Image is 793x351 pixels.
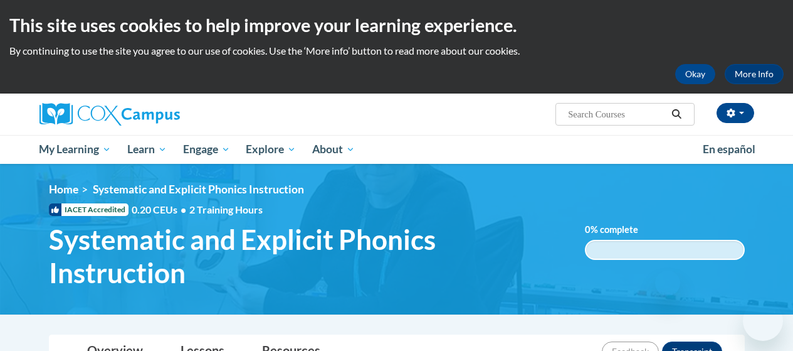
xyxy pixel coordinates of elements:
[175,135,238,164] a: Engage
[181,203,186,215] span: •
[39,103,180,126] img: Cox Campus
[703,143,755,156] span: En español
[49,223,566,289] span: Systematic and Explicit Phonics Instruction
[667,107,686,122] button: Search
[183,142,230,157] span: Engage
[30,135,764,164] div: Main menu
[49,183,78,196] a: Home
[238,135,304,164] a: Explore
[312,142,355,157] span: About
[49,203,129,216] span: IACET Accredited
[9,44,784,58] p: By continuing to use the site you agree to our use of cookies. Use the ‘More info’ button to read...
[39,142,111,157] span: My Learning
[93,183,304,196] span: Systematic and Explicit Phonics Instruction
[675,64,715,84] button: Okay
[9,13,784,38] h2: This site uses cookies to help improve your learning experience.
[567,107,667,122] input: Search Courses
[585,223,657,237] label: % complete
[695,136,764,163] a: En español
[743,301,783,341] iframe: Button to launch messaging window
[246,142,296,157] span: Explore
[304,135,363,164] a: About
[31,135,120,164] a: My Learning
[717,103,754,123] button: Account Settings
[655,271,680,296] iframe: Close message
[132,203,189,217] span: 0.20 CEUs
[585,224,591,235] span: 0
[189,203,263,215] span: 2 Training Hours
[725,64,784,84] a: More Info
[39,103,265,126] a: Cox Campus
[127,142,167,157] span: Learn
[119,135,175,164] a: Learn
